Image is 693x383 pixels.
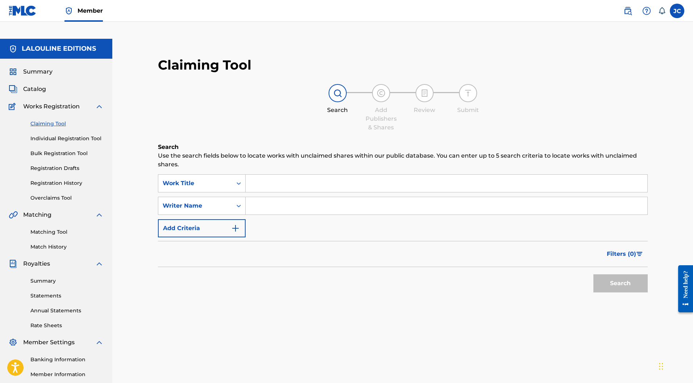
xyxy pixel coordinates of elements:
div: Notifications [658,7,665,14]
img: expand [95,259,104,268]
img: MLC Logo [9,5,37,16]
img: step indicator icon for Review [420,89,429,97]
a: Matching Tool [30,228,104,236]
a: Annual Statements [30,307,104,315]
div: Writer Name [163,201,228,210]
img: Works Registration [9,102,18,111]
a: Overclaims Tool [30,194,104,202]
a: Bulk Registration Tool [30,150,104,157]
a: Registration Drafts [30,165,104,172]
img: expand [95,338,104,347]
a: Match History [30,243,104,251]
a: Claiming Tool [30,120,104,128]
a: SummarySummary [9,67,53,76]
img: Top Rightsholder [64,7,73,15]
div: Help [639,4,654,18]
a: Summary [30,277,104,285]
img: Catalog [9,85,17,93]
h5: LALOULINE EDITIONS [22,45,96,53]
img: 9d2ae6d4665cec9f34b9.svg [231,224,240,233]
div: Add Publishers & Shares [363,106,399,132]
form: Search Form [158,174,648,296]
img: Matching [9,211,18,219]
a: CatalogCatalog [9,85,46,93]
img: Summary [9,67,17,76]
span: Member Settings [23,338,75,347]
img: filter [636,252,643,256]
span: Member [78,7,103,15]
div: Glisser [659,355,663,377]
div: Work Title [163,179,228,188]
a: Registration History [30,179,104,187]
iframe: Chat Widget [657,348,693,383]
button: Filters (0) [602,245,648,263]
button: Add Criteria [158,219,246,237]
div: User Menu [670,4,684,18]
h2: Claiming Tool [158,57,251,73]
iframe: Resource Center [673,259,693,318]
span: Catalog [23,85,46,93]
img: step indicator icon for Submit [464,89,472,97]
h6: Search [158,143,648,151]
img: search [623,7,632,15]
a: Individual Registration Tool [30,135,104,142]
img: step indicator icon for Add Publishers & Shares [377,89,385,97]
img: step indicator icon for Search [333,89,342,97]
img: help [642,7,651,15]
div: Review [406,106,443,115]
p: Use the search fields below to locate works with unclaimed shares within our public database. You... [158,151,648,169]
div: Search [320,106,356,115]
span: Works Registration [23,102,80,111]
img: Royalties [9,259,17,268]
a: Statements [30,292,104,300]
a: Member Information [30,371,104,378]
div: Submit [450,106,486,115]
span: Royalties [23,259,50,268]
a: Rate Sheets [30,322,104,329]
div: Widget de chat [657,348,693,383]
a: Banking Information [30,356,104,363]
span: Filters ( 0 ) [607,250,636,258]
img: expand [95,102,104,111]
img: Accounts [9,45,17,53]
img: Member Settings [9,338,17,347]
a: Public Search [621,4,635,18]
img: expand [95,211,104,219]
span: Summary [23,67,53,76]
span: Matching [23,211,51,219]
